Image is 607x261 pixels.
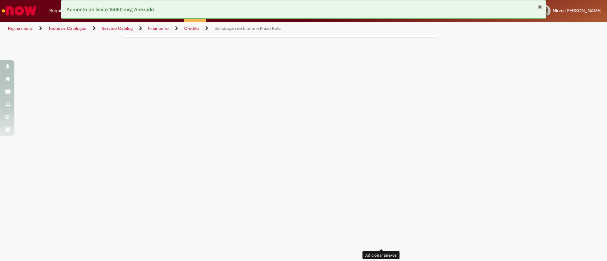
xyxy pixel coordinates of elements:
a: Crédito [184,26,199,31]
img: ServiceNow [1,4,38,18]
ul: Trilhas de página [5,22,399,35]
a: Página inicial [8,26,33,31]
span: Aumento de limite 15050.msg Anexado [67,6,154,13]
a: Financeiro [148,26,169,31]
button: Fechar Notificação [538,4,542,10]
a: Todos os Catálogos [48,26,86,31]
a: Solicitação de Limite e Prazo Rota [214,26,280,31]
span: Requisições [49,7,74,14]
div: Adicionar anexos [362,251,400,259]
span: Nirzo [PERSON_NAME] [553,8,602,14]
a: Service Catalog [102,26,133,31]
